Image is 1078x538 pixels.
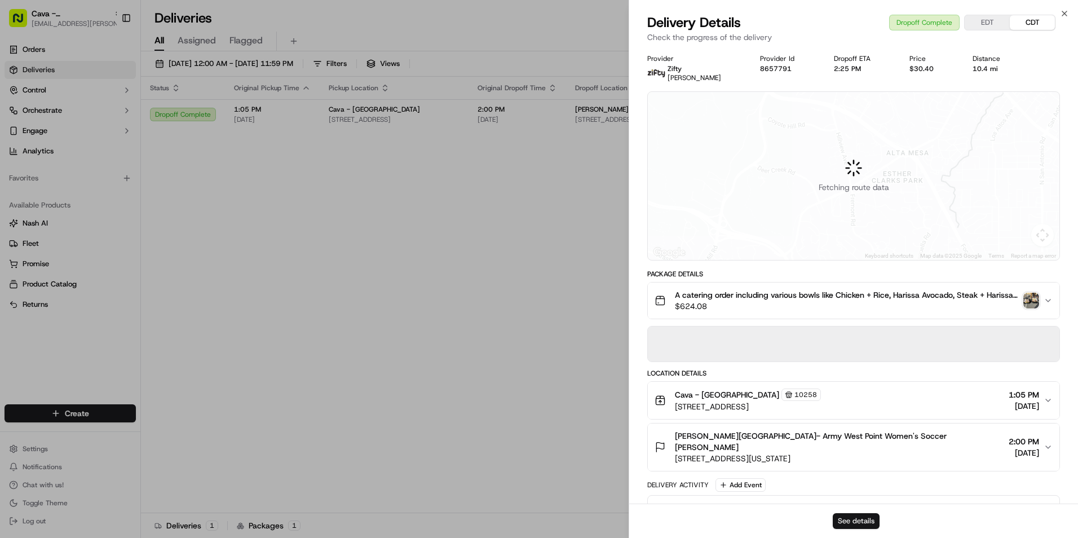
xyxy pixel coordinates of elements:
span: [PERSON_NAME] [35,175,91,184]
div: Dropoff ETA [834,54,891,63]
span: Pylon [112,280,136,288]
span: Knowledge Base [23,252,86,263]
span: $624.08 [675,301,1019,312]
img: 1736555255976-a54dd68f-1ca7-489b-9aae-adbdc363a1c4 [23,206,32,215]
button: Start new chat [192,111,205,125]
button: See all [175,144,205,158]
div: Start new chat [51,108,185,119]
span: 10258 [794,390,817,399]
span: Fetching route data [819,182,889,193]
img: Nash [11,11,34,34]
div: Past conversations [11,147,76,156]
img: 1738778727109-b901c2ba-d612-49f7-a14d-d897ce62d23f [24,108,44,128]
div: 2:25 PM [834,64,891,73]
span: [PERSON_NAME][GEOGRAPHIC_DATA]- Army West Point Women's Soccer [PERSON_NAME] [675,430,1004,453]
p: Check the progress of the delivery [647,32,1060,43]
span: 1:05 PM [1009,389,1039,400]
span: [DATE] [1009,447,1039,458]
img: 1736555255976-a54dd68f-1ca7-489b-9aae-adbdc363a1c4 [11,108,32,128]
div: 10.4 mi [973,64,1021,73]
button: See details [833,513,880,529]
button: CDT [1010,15,1055,30]
p: Zifty [668,64,721,73]
span: Delivery Details [647,14,741,32]
span: [DATE] [100,205,123,214]
div: Delivery Activity [647,480,709,490]
a: 💻API Documentation [91,248,185,268]
div: Package Details [647,270,1060,279]
a: Powered byPylon [79,279,136,288]
div: 📗 [11,253,20,262]
div: Location Details [647,369,1060,378]
span: API Documentation [107,252,181,263]
div: Price [909,54,955,63]
div: Provider Id [760,54,815,63]
p: Welcome 👋 [11,45,205,63]
div: $30.40 [909,64,955,73]
button: Add Event [715,478,766,492]
div: We're available if you need us! [51,119,155,128]
a: 📗Knowledge Base [7,248,91,268]
span: 2:00 PM [1009,436,1039,447]
img: Liam S. [11,195,29,213]
img: Angelique Valdez [11,164,29,182]
div: 💻 [95,253,104,262]
span: A catering order including various bowls like Chicken + Rice, Harissa Avocado, Steak + Harissa, G... [675,289,1019,301]
img: photo_proof_of_delivery image [1023,293,1039,308]
span: [PERSON_NAME] [35,205,91,214]
span: [DATE] [100,175,123,184]
span: [STREET_ADDRESS] [675,401,821,412]
span: Cava - [GEOGRAPHIC_DATA] [675,389,779,400]
img: 1736555255976-a54dd68f-1ca7-489b-9aae-adbdc363a1c4 [23,175,32,184]
span: [DATE] [1009,400,1039,412]
span: • [94,205,98,214]
span: [PERSON_NAME] [668,73,721,82]
span: • [94,175,98,184]
img: zifty-logo-trans-sq.png [647,64,665,82]
span: [STREET_ADDRESS][US_STATE] [675,453,1004,464]
button: 8657791 [760,64,792,73]
div: Distance [973,54,1021,63]
input: Got a question? Start typing here... [29,73,203,85]
button: Cava - [GEOGRAPHIC_DATA]10258[STREET_ADDRESS]1:05 PM[DATE] [648,382,1059,419]
button: [PERSON_NAME][GEOGRAPHIC_DATA]- Army West Point Women's Soccer [PERSON_NAME][STREET_ADDRESS][US_S... [648,424,1059,471]
button: EDT [965,15,1010,30]
button: A catering order including various bowls like Chicken + Rice, Harissa Avocado, Steak + Harissa, G... [648,283,1059,319]
div: Provider [647,54,742,63]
